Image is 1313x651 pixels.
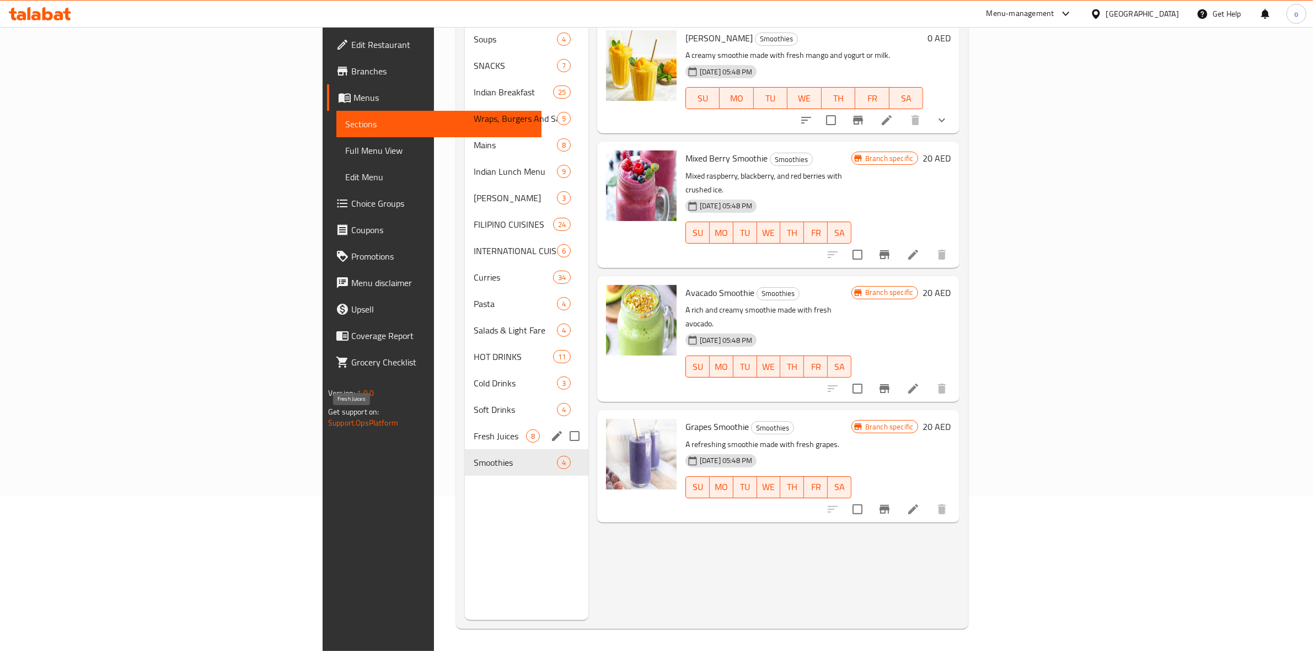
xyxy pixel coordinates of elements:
[557,165,571,178] div: items
[557,59,571,72] div: items
[907,503,920,516] a: Edit menu item
[474,165,557,178] div: Indian Lunch Menu
[861,287,918,298] span: Branch specific
[929,107,955,133] button: show more
[923,150,951,166] h6: 20 AED
[1294,8,1298,20] span: o
[871,241,898,268] button: Branch-specific-item
[474,244,557,257] span: INTERNATIONAL CUISINES
[685,169,851,197] p: Mixed raspberry, blackberry, and red berries with crushed ice.
[351,64,533,78] span: Branches
[785,479,800,495] span: TH
[710,356,733,378] button: MO
[695,67,757,77] span: [DATE] 05:48 PM
[902,107,929,133] button: delete
[557,112,571,125] div: items
[353,91,533,104] span: Menus
[832,225,847,241] span: SA
[714,479,729,495] span: MO
[738,359,753,375] span: TU
[465,290,588,317] div: Pasta4
[336,164,542,190] a: Edit Menu
[685,284,754,301] span: Avacado Smoothie
[327,58,542,84] a: Branches
[558,405,570,415] span: 4
[465,449,588,476] div: Smoothies4
[720,87,753,109] button: MO
[327,84,542,111] a: Menus
[474,429,526,443] span: Fresh Juices
[345,117,533,131] span: Sections
[474,403,557,416] span: Soft Drinks
[474,456,557,469] span: Smoothies
[804,476,828,498] button: FR
[557,376,571,390] div: items
[327,296,542,322] a: Upsell
[558,34,570,45] span: 4
[787,87,821,109] button: WE
[465,21,588,480] nav: Menu sections
[929,241,955,268] button: delete
[465,396,588,423] div: Soft Drinks4
[465,52,588,79] div: SNACKS7
[762,479,776,495] span: WE
[336,111,542,137] a: Sections
[554,87,570,98] span: 25
[474,324,557,337] div: Salads & Light Fare
[880,114,893,127] a: Edit menu item
[832,359,847,375] span: SA
[804,222,828,244] button: FR
[819,109,843,132] span: Select to update
[822,87,855,109] button: TH
[558,193,570,203] span: 3
[474,271,553,284] span: Curries
[328,405,379,419] span: Get support on:
[907,248,920,261] a: Edit menu item
[351,250,533,263] span: Promotions
[871,375,898,402] button: Branch-specific-item
[808,359,823,375] span: FR
[558,166,570,177] span: 9
[738,479,753,495] span: TU
[557,403,571,416] div: items
[558,378,570,389] span: 3
[465,211,588,238] div: FILIPINO CUISINES24
[828,222,851,244] button: SA
[465,370,588,396] div: Cold Drinks3
[714,359,729,375] span: MO
[474,33,557,46] span: Soups
[549,428,565,444] button: edit
[465,343,588,370] div: HOT DRINKS11
[351,276,533,289] span: Menu disclaimer
[754,87,787,109] button: TU
[685,438,851,451] p: A refreshing smoothie made with fresh grapes.
[733,222,757,244] button: TU
[351,329,533,342] span: Coverage Report
[929,496,955,523] button: delete
[527,431,539,442] span: 8
[465,317,588,343] div: Salads & Light Fare4
[755,33,797,45] span: Smoothies
[327,270,542,296] a: Menu disclaimer
[695,455,757,466] span: [DATE] 05:48 PM
[557,33,571,46] div: items
[328,416,398,430] a: Support.OpsPlatform
[846,498,869,521] span: Select to update
[474,59,557,72] span: SNACKS
[345,144,533,157] span: Full Menu View
[860,90,885,106] span: FR
[889,87,923,109] button: SA
[928,30,951,46] h6: 0 AED
[465,264,588,290] div: Curries34
[558,61,570,71] span: 7
[554,272,570,283] span: 34
[828,476,851,498] button: SA
[474,297,557,310] span: Pasta
[780,356,804,378] button: TH
[474,112,557,125] span: Wraps, Burgers And Sandwiches
[558,458,570,468] span: 4
[710,222,733,244] button: MO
